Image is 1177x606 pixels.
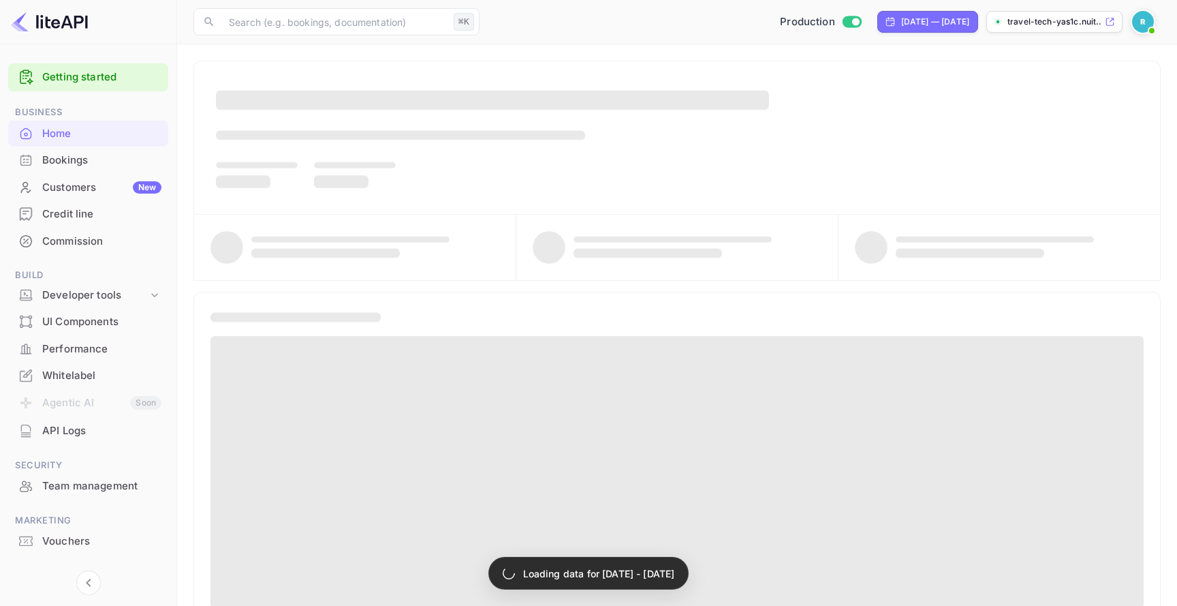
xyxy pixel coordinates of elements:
div: Credit line [42,207,161,222]
img: Revolut [1132,11,1154,33]
div: New [133,181,161,194]
div: Bookings [8,147,168,174]
div: API Logs [8,418,168,444]
div: Switch to Sandbox mode [774,14,866,30]
a: Home [8,121,168,146]
div: Home [8,121,168,147]
span: Marketing [8,513,168,528]
div: Getting started [8,63,168,91]
div: Whitelabel [8,363,168,389]
div: CustomersNew [8,175,168,201]
div: Commission [42,234,161,249]
div: Home [42,126,161,142]
div: Developer tools [8,284,168,307]
div: Commission [8,228,168,255]
a: Bookings [8,147,168,172]
div: Performance [8,336,168,363]
div: Team management [42,479,161,494]
span: Production [780,14,835,30]
span: Business [8,105,168,120]
a: Getting started [42,70,161,85]
div: Vouchers [42,534,161,549]
div: Performance [42,342,161,357]
a: Vouchers [8,528,168,554]
div: API Logs [42,423,161,439]
a: Credit line [8,201,168,226]
p: Loading data for [DATE] - [DATE] [523,566,675,581]
div: Customers [42,180,161,196]
div: Team management [8,473,168,500]
div: UI Components [42,314,161,330]
div: UI Components [8,309,168,335]
button: Collapse navigation [76,571,101,595]
p: travel-tech-yas1c.nuit... [1007,16,1102,28]
div: [DATE] — [DATE] [901,16,969,28]
div: Bookings [42,153,161,168]
a: UI Components [8,309,168,334]
div: Credit line [8,201,168,228]
span: Build [8,268,168,283]
input: Search (e.g. bookings, documentation) [221,8,448,35]
a: CustomersNew [8,175,168,200]
a: Commission [8,228,168,254]
span: Security [8,458,168,473]
div: Developer tools [42,288,148,303]
div: Click to change the date range period [877,11,978,33]
img: LiteAPI logo [11,11,88,33]
div: Vouchers [8,528,168,555]
a: Whitelabel [8,363,168,388]
a: Team management [8,473,168,498]
div: Whitelabel [42,368,161,384]
div: ⌘K [454,13,474,31]
a: Performance [8,336,168,361]
a: API Logs [8,418,168,443]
